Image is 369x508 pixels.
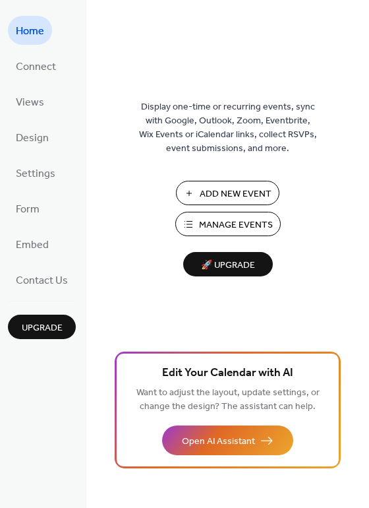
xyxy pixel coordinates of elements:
span: Display one-time or recurring events, sync with Google, Outlook, Zoom, Eventbrite, Wix Events or ... [139,100,317,156]
span: Home [16,21,44,42]
button: Upgrade [8,315,76,339]
a: Settings [8,158,63,187]
span: Design [16,128,49,149]
a: Contact Us [8,265,76,294]
span: Edit Your Calendar with AI [162,364,293,383]
span: Upgrade [22,321,63,335]
span: Embed [16,235,49,256]
span: Views [16,92,44,113]
span: Open AI Assistant [182,435,255,449]
span: Want to adjust the layout, update settings, or change the design? The assistant can help. [136,384,320,416]
button: Manage Events [175,212,281,236]
span: Manage Events [199,218,273,232]
button: 🚀 Upgrade [183,252,273,276]
a: Home [8,16,52,45]
span: Contact Us [16,270,68,292]
a: Connect [8,51,64,80]
a: Design [8,123,57,152]
button: Add New Event [176,181,279,205]
button: Open AI Assistant [162,426,293,455]
span: 🚀 Upgrade [191,257,265,274]
span: Settings [16,164,55,185]
span: Connect [16,57,56,78]
a: Form [8,194,47,223]
a: Views [8,87,52,116]
span: Add New Event [200,187,271,201]
span: Form [16,199,40,220]
a: Embed [8,230,57,259]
